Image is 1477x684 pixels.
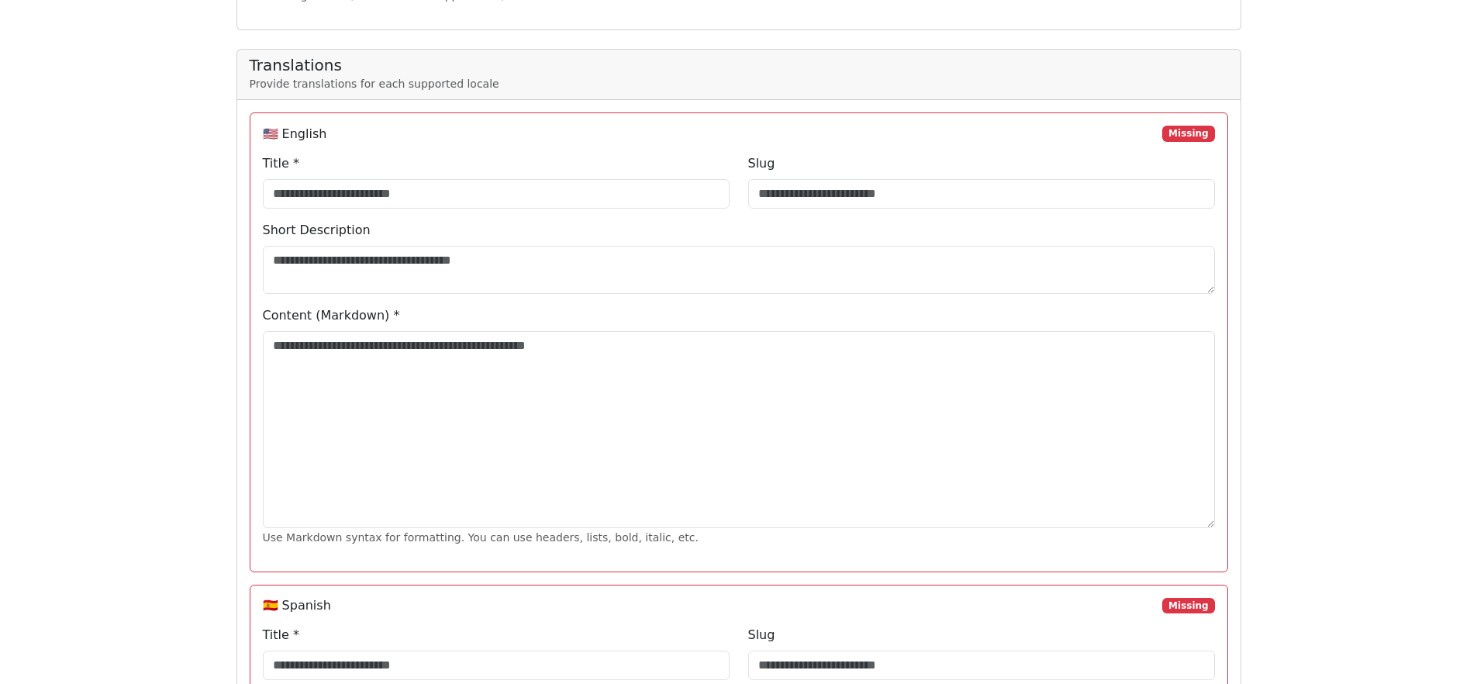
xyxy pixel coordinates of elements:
h6: 🇺🇸 English [263,126,327,141]
h5: Translations [250,56,1228,74]
small: Provide translations for each supported locale [250,78,499,90]
label: Short Description [263,221,371,240]
h6: 🇪🇸 Spanish [263,598,331,613]
span: Missing [1162,126,1214,141]
small: Use Markdown syntax for formatting. You can use headers, lists, bold, italic, etc. [263,531,699,544]
label: Slug [748,626,775,644]
label: Title * [263,626,299,644]
label: Slug [748,154,775,173]
span: Missing [1162,598,1214,613]
label: Content (Markdown) * [263,306,400,325]
label: Title * [263,154,299,173]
